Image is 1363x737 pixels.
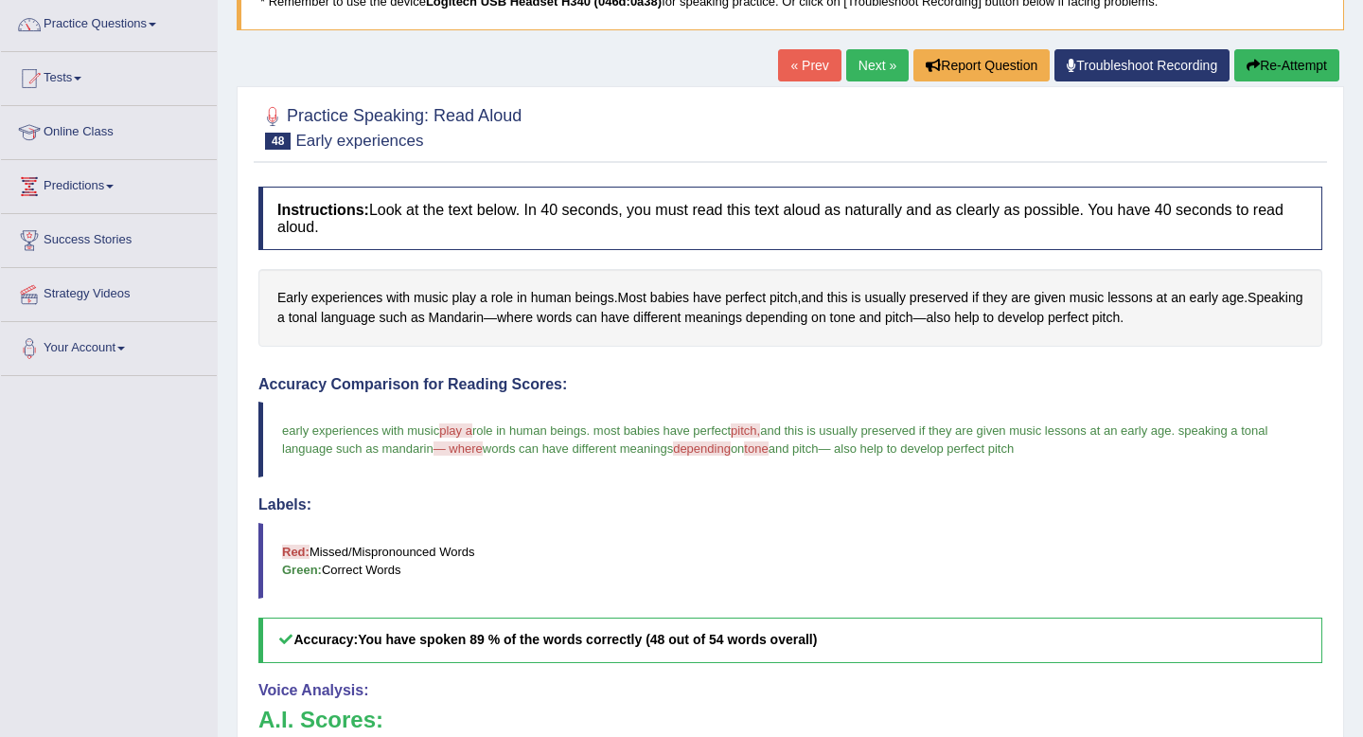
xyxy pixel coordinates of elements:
[593,423,731,438] span: most babies have perfect
[1222,288,1244,308] span: Click to see word definition
[414,288,449,308] span: Click to see word definition
[517,288,527,308] span: Click to see word definition
[386,288,410,308] span: Click to see word definition
[633,308,681,328] span: Click to see word definition
[913,49,1050,81] button: Report Question
[1,322,217,369] a: Your Account
[258,102,522,150] h2: Practice Speaking: Read Aloud
[1190,288,1218,308] span: Click to see word definition
[480,288,487,308] span: Click to see word definition
[684,308,742,328] span: Click to see word definition
[927,308,951,328] span: Click to see word definition
[744,441,768,456] span: tone
[972,288,979,308] span: Click to see word definition
[277,308,285,328] span: Click to see word definition
[282,563,322,577] b: Green:
[982,308,994,328] span: Click to see word definition
[429,308,484,328] span: Click to see word definition
[851,288,860,308] span: Click to see word definition
[864,288,906,308] span: Click to see word definition
[673,441,731,456] span: depending
[537,308,572,328] span: Click to see word definition
[483,441,673,456] span: words can have different meanings
[311,288,383,308] span: Click to see word definition
[258,496,1322,513] h4: Labels:
[491,288,513,308] span: Click to see word definition
[811,308,826,328] span: Click to see word definition
[258,523,1322,599] blockquote: Missed/Mispronounced Words Correct Words
[998,308,1044,328] span: Click to see word definition
[277,288,308,308] span: Click to see word definition
[531,288,572,308] span: Click to see word definition
[497,308,533,328] span: Click to see word definition
[258,707,383,732] b: A.I. Scores:
[1,268,217,315] a: Strategy Videos
[379,308,407,328] span: Click to see word definition
[258,618,1322,662] h5: Accuracy:
[834,441,1014,456] span: also help to develop perfect pitch
[982,288,1007,308] span: Click to see word definition
[587,423,591,438] span: .
[1054,49,1230,81] a: Troubleshoot Recording
[289,308,317,328] span: Click to see word definition
[731,423,760,438] span: pitch,
[258,187,1322,250] h4: Look at the text below. In 40 seconds, you must read this text aloud as naturally and as clearly ...
[282,423,439,438] span: early experiences with music
[1234,49,1339,81] button: Re-Attempt
[258,682,1322,699] h4: Voice Analysis:
[731,441,744,456] span: on
[411,308,425,328] span: Click to see word definition
[1,106,217,153] a: Online Class
[1034,288,1065,308] span: Click to see word definition
[1048,308,1089,328] span: Click to see word definition
[1157,288,1168,308] span: Click to see word definition
[830,308,856,328] span: Click to see word definition
[859,308,881,328] span: Click to see word definition
[693,288,721,308] span: Click to see word definition
[258,376,1322,393] h4: Accuracy Comparison for Reading Scores:
[1,160,217,207] a: Predictions
[885,308,913,328] span: Click to see word definition
[282,545,310,559] b: Red:
[818,441,830,456] span: —
[746,308,807,328] span: Click to see word definition
[265,133,291,150] span: 48
[1,52,217,99] a: Tests
[827,288,848,308] span: Click to see word definition
[760,423,1171,438] span: and this is usually preserved if they are given music lessons at an early age
[277,202,369,218] b: Instructions:
[846,49,909,81] a: Next »
[1107,288,1152,308] span: Click to see word definition
[575,288,613,308] span: Click to see word definition
[321,308,376,328] span: Click to see word definition
[1092,308,1121,328] span: Click to see word definition
[618,288,646,308] span: Click to see word definition
[258,269,1322,346] div: . , . — — .
[1011,288,1030,308] span: Click to see word definition
[769,441,819,456] span: and pitch
[1248,288,1302,308] span: Click to see word definition
[801,288,823,308] span: Click to see word definition
[451,288,476,308] span: Click to see word definition
[910,288,968,308] span: Click to see word definition
[770,288,798,308] span: Click to see word definition
[725,288,766,308] span: Click to see word definition
[778,49,841,81] a: « Prev
[1171,423,1175,438] span: .
[434,441,483,456] span: — where
[601,308,629,328] span: Click to see word definition
[575,308,597,328] span: Click to see word definition
[1171,288,1186,308] span: Click to see word definition
[472,423,587,438] span: role in human beings
[358,632,817,647] b: You have spoken 89 % of the words correctly (48 out of 54 words overall)
[1070,288,1105,308] span: Click to see word definition
[295,132,423,150] small: Early experiences
[1,214,217,261] a: Success Stories
[439,423,472,438] span: play a
[650,288,689,308] span: Click to see word definition
[954,308,979,328] span: Click to see word definition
